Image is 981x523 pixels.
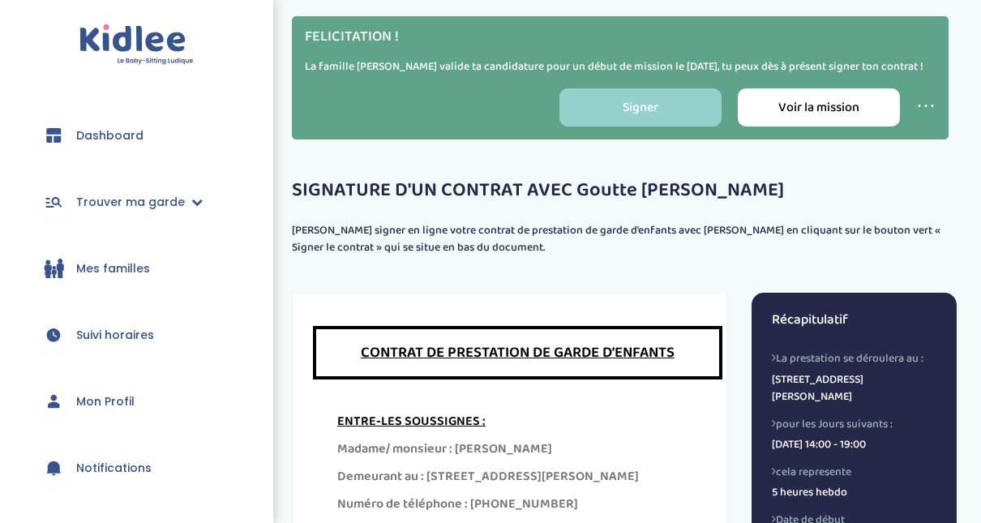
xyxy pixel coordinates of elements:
[76,194,185,211] span: Trouver ma garde
[772,352,936,365] h4: La prestation se déroulera au :
[772,371,936,405] p: [STREET_ADDRESS][PERSON_NAME]
[305,58,936,75] p: La famille [PERSON_NAME] valide ta candidature pour un début de mission le [DATE], tu peux dès à ...
[24,306,249,364] a: Suivi horaires
[76,260,150,277] span: Mes familles
[76,460,152,477] span: Notifications
[76,393,135,410] span: Mon Profil
[24,173,249,231] a: Trouver ma garde
[772,436,936,453] p: [DATE] 14:00 - 19:00
[76,127,144,144] span: Dashboard
[337,412,698,431] div: ENTRE-LES SOUSSIGNES :
[79,24,194,66] img: logo.svg
[24,106,249,165] a: Dashboard
[337,495,698,514] div: Numéro de téléphone : [PHONE_NUMBER]
[738,88,900,126] a: Voir la mission
[337,467,698,487] div: Demeurant au : [STREET_ADDRESS][PERSON_NAME]
[24,439,249,497] a: Notifications
[772,313,936,328] h3: Récapitulatif
[24,239,249,298] a: Mes familles
[772,484,936,501] p: 5 heures hebdo
[778,97,859,118] span: Voir la mission
[24,372,249,431] a: Mon Profil
[916,91,936,122] a: ⋯
[76,327,154,344] span: Suivi horaires
[772,465,936,478] h4: cela represente
[772,418,936,431] h4: pour les Jours suivants :
[337,439,698,459] div: Madame/ monsieur : [PERSON_NAME]
[305,29,936,45] h4: FELICITATION !
[313,326,722,379] div: CONTRAT DE PRESTATION DE GARDE D’ENFANTS
[292,222,957,256] p: [PERSON_NAME] signer en ligne votre contrat de prestation de garde d’enfants avec [PERSON_NAME] e...
[559,88,722,126] a: Signer
[292,180,957,201] h3: SIGNATURE D'UN CONTRAT AVEC Goutte [PERSON_NAME]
